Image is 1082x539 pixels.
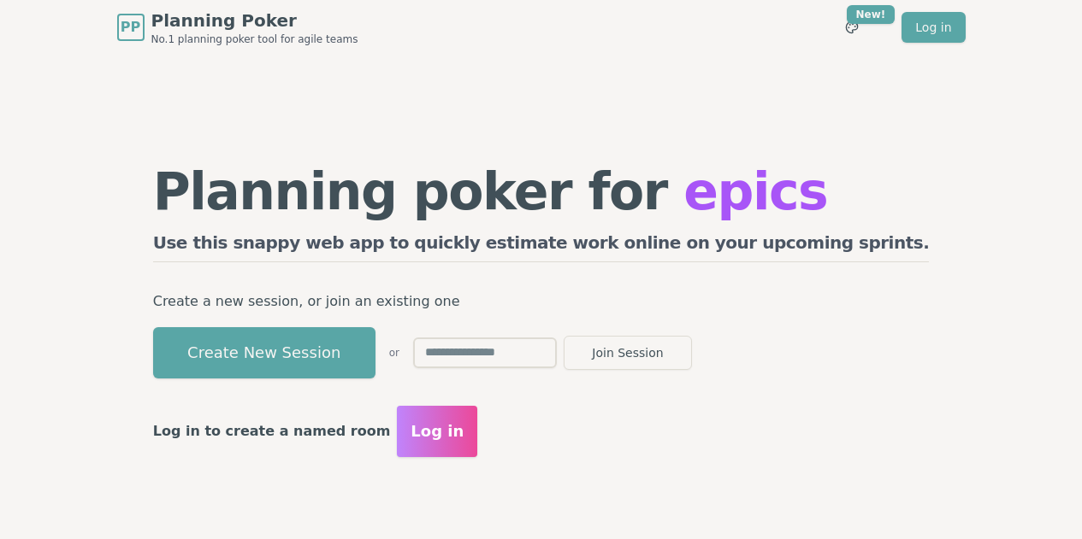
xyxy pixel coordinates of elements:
a: PPPlanning PokerNo.1 planning poker tool for agile teams [117,9,358,46]
span: Planning Poker [151,9,358,32]
p: Log in to create a named room [153,419,391,443]
a: Log in [902,12,965,43]
span: epics [683,161,827,221]
p: Create a new session, or join an existing one [153,290,930,313]
span: PP [121,17,140,38]
span: No.1 planning poker tool for agile teams [151,32,358,46]
button: New! [837,12,867,43]
h2: Use this snappy web app to quickly estimate work online on your upcoming sprints. [153,231,930,262]
button: Log in [397,406,477,457]
div: New! [847,5,896,24]
button: Create New Session [153,327,375,378]
button: Join Session [564,336,692,370]
span: or [389,346,399,360]
span: Log in [411,419,464,443]
h1: Planning poker for [153,166,930,217]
